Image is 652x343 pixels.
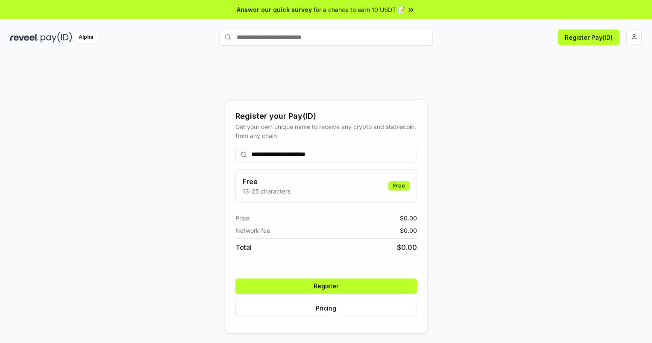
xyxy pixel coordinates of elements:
[74,32,98,43] div: Alpha
[235,214,250,223] span: Price
[558,29,620,45] button: Register Pay(ID)
[235,110,417,122] div: Register your Pay(ID)
[10,32,39,43] img: reveel_dark
[237,5,312,14] span: Answer our quick survey
[388,181,410,191] div: Free
[400,214,417,223] span: $ 0.00
[235,242,252,252] span: Total
[235,122,417,140] div: Get your own unique name to receive any crypto and stablecoin, from any chain
[235,301,417,316] button: Pricing
[235,279,417,294] button: Register
[397,242,417,252] span: $ 0.00
[41,32,72,43] img: pay_id
[400,226,417,235] span: $ 0.00
[243,187,291,196] p: 13-25 characters
[235,226,270,235] span: Network fee
[314,5,405,14] span: for a chance to earn 10 USDT 📝
[243,176,291,187] h3: Free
